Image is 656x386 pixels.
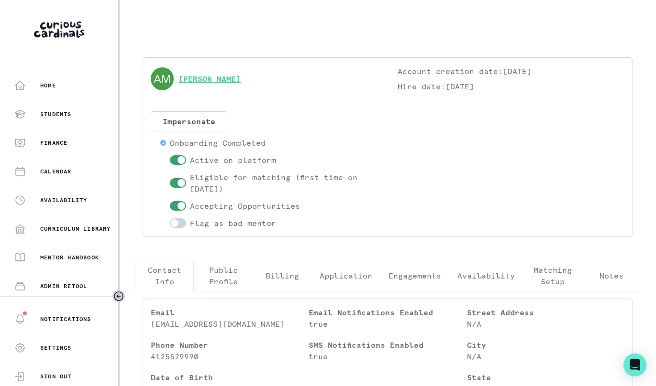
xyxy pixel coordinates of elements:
p: Flag as bad mentor [190,217,276,229]
p: Students [40,110,72,118]
p: Calendar [40,168,72,175]
p: Engagements [389,270,441,281]
button: Impersonate [151,111,227,131]
p: City [467,339,625,351]
p: Hire date: [DATE] [398,81,625,92]
p: Contact Info [143,264,186,287]
p: Email [151,307,309,318]
p: Public Profile [202,264,245,287]
p: Mentor Handbook [40,254,99,261]
p: Matching Setup [531,264,574,287]
p: State [467,372,625,383]
p: Date of Birth [151,372,309,383]
p: Eligible for matching (first time on [DATE]) [190,172,378,194]
p: N/A [467,351,625,362]
p: Active on platform [190,154,276,166]
p: Billing [266,270,299,281]
p: Application [320,270,372,281]
p: Notes [600,270,623,281]
a: [PERSON_NAME] [178,73,241,85]
p: Finance [40,139,67,147]
p: N/A [467,318,625,330]
p: Notifications [40,315,91,323]
p: Availability [457,270,515,281]
p: Settings [40,344,72,352]
p: Phone Number [151,339,309,351]
p: SMS Notifications Enabled [309,339,467,351]
p: 4125529990 [151,351,309,362]
p: Street Address [467,307,625,318]
div: Open Intercom Messenger [623,354,646,376]
p: Availability [40,196,87,204]
img: svg [151,67,174,90]
p: Account creation date: [DATE] [398,65,625,77]
button: Toggle sidebar [112,290,125,302]
p: Accepting Opportunities [190,200,300,212]
img: Curious Cardinals Logo [34,21,84,38]
p: Sign Out [40,373,72,380]
p: Onboarding Completed [170,137,266,149]
p: Admin Retool [40,282,87,290]
p: Curriculum Library [40,225,111,233]
p: true [309,318,467,330]
p: Email Notifications Enabled [309,307,467,318]
p: Home [40,82,56,89]
p: [EMAIL_ADDRESS][DOMAIN_NAME] [151,318,309,330]
p: true [309,351,467,362]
